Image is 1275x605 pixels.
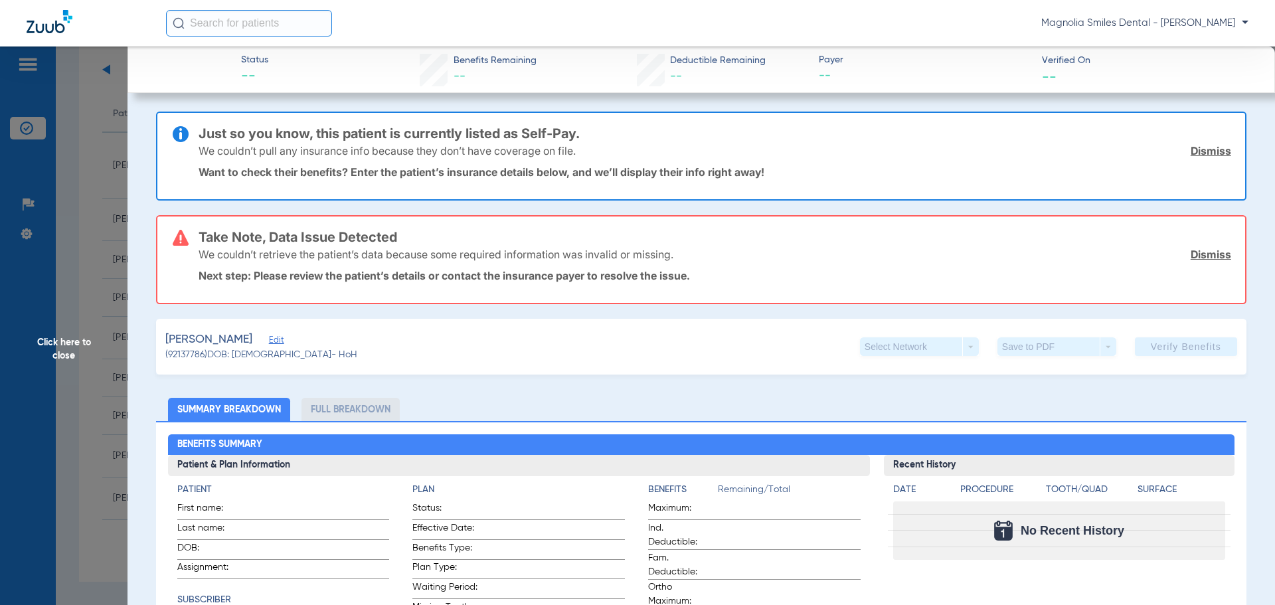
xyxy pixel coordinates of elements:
img: info-icon [173,126,189,142]
p: We couldn’t pull any insurance info because they don’t have coverage on file. [199,144,576,157]
p: Next step: Please review the patient’s details or contact the insurance payer to resolve the issue. [199,269,1231,282]
span: (92137786) DOB: [DEMOGRAPHIC_DATA] - HoH [165,348,357,362]
app-breakdown-title: Surface [1138,483,1225,501]
app-breakdown-title: Benefits [648,483,718,501]
span: Assignment: [177,561,242,578]
app-breakdown-title: Procedure [960,483,1041,501]
li: Summary Breakdown [168,398,290,421]
span: First name: [177,501,242,519]
h3: Patient & Plan Information [168,455,870,476]
h3: Recent History [884,455,1235,476]
span: Benefits Remaining [454,54,537,68]
span: Ind. Deductible: [648,521,713,549]
h4: Procedure [960,483,1041,497]
iframe: Chat Widget [1209,541,1275,605]
span: Edit [269,335,281,348]
span: -- [819,68,1031,84]
span: -- [454,70,466,82]
input: Search for patients [166,10,332,37]
p: We couldn’t retrieve the patient’s data because some required information was invalid or missing. [199,248,673,261]
span: -- [670,70,682,82]
span: Last name: [177,521,242,539]
img: Search Icon [173,17,185,29]
h4: Surface [1138,483,1225,497]
span: -- [1042,69,1057,83]
span: Remaining/Total [718,483,861,501]
span: Payer [819,53,1031,67]
h3: Take Note, Data Issue Detected [199,230,1231,244]
h4: Benefits [648,483,718,497]
li: Full Breakdown [301,398,400,421]
app-breakdown-title: Tooth/Quad [1046,483,1134,501]
span: Status: [412,501,477,519]
span: Deductible Remaining [670,54,766,68]
span: Effective Date: [412,521,477,539]
a: Dismiss [1191,248,1231,261]
h3: Just so you know, this patient is currently listed as Self-Pay. [199,127,1231,140]
h4: Date [893,483,949,497]
span: DOB: [177,541,242,559]
span: [PERSON_NAME] [165,331,252,348]
a: Dismiss [1191,144,1231,157]
h4: Plan [412,483,625,497]
span: Waiting Period: [412,580,477,598]
span: -- [241,68,268,86]
span: Verified On [1042,54,1254,68]
span: Fam. Deductible: [648,551,713,579]
span: Magnolia Smiles Dental - [PERSON_NAME] [1041,17,1248,30]
h2: Benefits Summary [168,434,1235,456]
img: error-icon [173,230,189,246]
p: Want to check their benefits? Enter the patient’s insurance details below, and we’ll display thei... [199,165,1231,179]
span: Maximum: [648,501,713,519]
span: No Recent History [1021,524,1124,537]
h4: Patient [177,483,390,497]
span: Plan Type: [412,561,477,578]
h4: Tooth/Quad [1046,483,1134,497]
app-breakdown-title: Date [893,483,949,501]
span: Status [241,53,268,67]
img: Zuub Logo [27,10,72,33]
img: Calendar [994,521,1013,541]
span: Benefits Type: [412,541,477,559]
